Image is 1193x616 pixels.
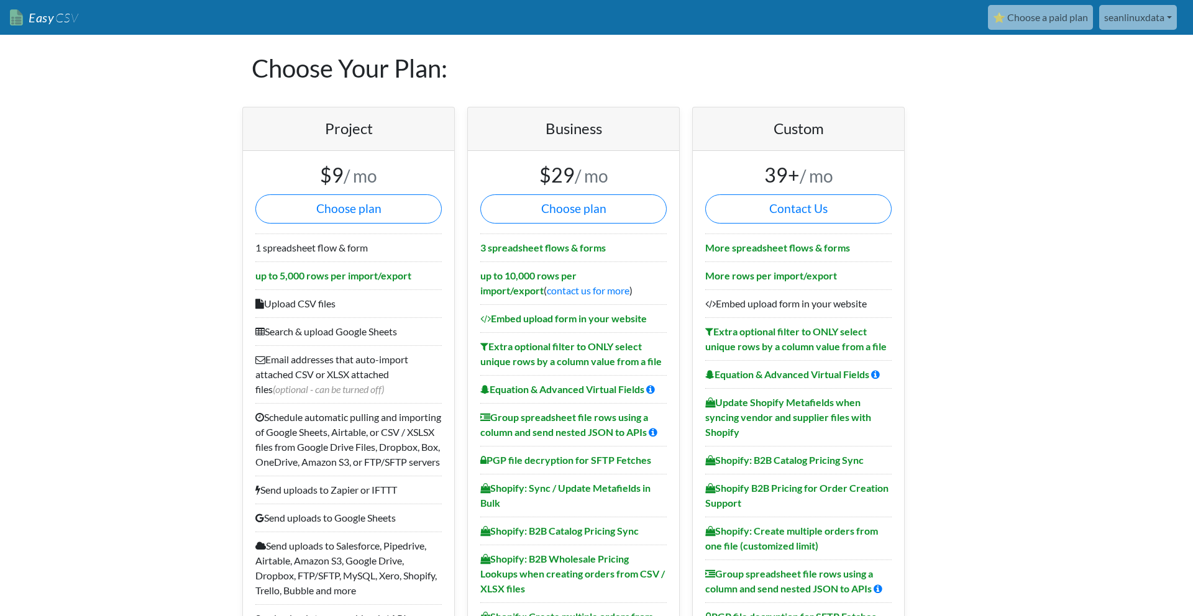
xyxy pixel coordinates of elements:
h4: Project [255,120,442,138]
a: ⭐ Choose a paid plan [988,5,1093,30]
b: Group spreadsheet file rows using a column and send nested JSON to APIs [480,411,648,438]
b: PGP file decryption for SFTP Fetches [480,454,651,466]
span: CSV [54,10,78,25]
h3: $29 [480,163,667,187]
a: EasyCSV [10,5,78,30]
button: Choose plan [480,194,667,224]
b: up to 5,000 rows per import/export [255,269,411,281]
b: Shopify: B2B Catalog Pricing Sync [705,454,864,466]
button: Choose plan [255,194,442,224]
b: Shopify: Sync / Update Metafields in Bulk [480,482,651,509]
a: seanlinuxdata [1099,5,1177,30]
small: / mo [344,165,377,186]
b: Extra optional filter to ONLY select unique rows by a column value from a file [705,325,887,352]
li: Upload CSV files [255,289,442,317]
b: Extra optional filter to ONLY select unique rows by a column value from a file [480,340,662,367]
b: Equation & Advanced Virtual Fields [705,368,869,380]
b: More spreadsheet flows & forms [705,242,850,253]
h4: Business [480,120,667,138]
b: Shopify: B2B Wholesale Pricing Lookups when creating orders from CSV / XLSX files [480,553,665,594]
small: / mo [575,165,608,186]
li: Send uploads to Salesforce, Pipedrive, Airtable, Amazon S3, Google Drive, Dropbox, FTP/SFTP, MySQ... [255,532,442,604]
span: (optional - can be turned off) [273,383,384,395]
li: Email addresses that auto-import attached CSV or XLSX attached files [255,345,442,403]
b: up to 10,000 rows per import/export [480,269,577,296]
b: Update Shopify Metafields when syncing vendor and supplier files with Shopify [705,396,871,438]
b: Embed upload form in your website [480,312,647,324]
b: Shopify: B2B Catalog Pricing Sync [480,525,639,537]
a: Contact Us [705,194,892,224]
li: Embed upload form in your website [705,289,892,317]
b: Shopify B2B Pricing for Order Creation Support [705,482,889,509]
b: Shopify: Create multiple orders from one file (customized limit) [705,525,878,551]
b: 3 spreadsheet flows & forms [480,242,606,253]
small: / mo [800,165,833,186]
b: Group spreadsheet file rows using a column and send nested JSON to APIs [705,568,873,594]
li: ( ) [480,261,667,304]
h1: Choose Your Plan: [252,35,941,102]
li: Send uploads to Google Sheets [255,504,442,532]
li: Send uploads to Zapier or IFTTT [255,476,442,504]
li: Schedule automatic pulling and importing of Google Sheets, Airtable, or CSV / XSLSX files from Go... [255,403,442,476]
li: 1 spreadsheet flow & form [255,233,442,261]
b: More rows per import/export [705,269,837,281]
li: Search & upload Google Sheets [255,317,442,345]
a: contact us for more [547,284,629,296]
b: Equation & Advanced Virtual Fields [480,383,644,395]
h3: 39+ [705,163,892,187]
h3: $9 [255,163,442,187]
h4: Custom [705,120,892,138]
